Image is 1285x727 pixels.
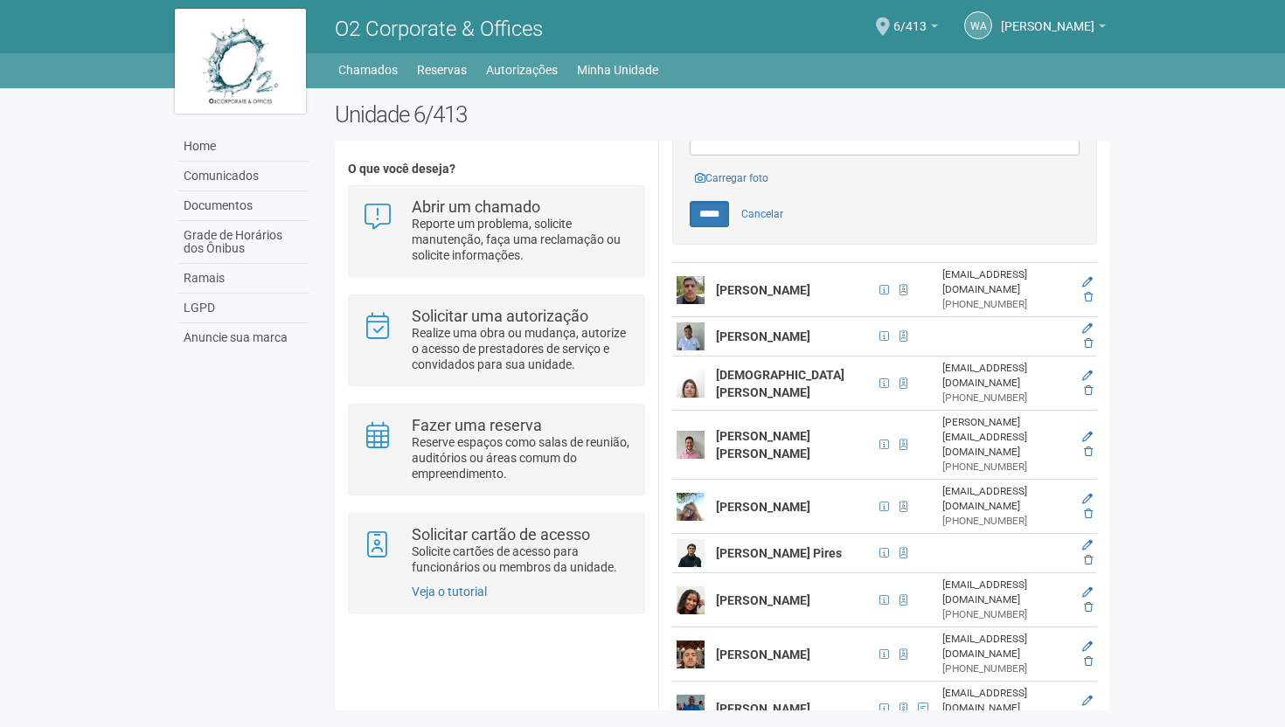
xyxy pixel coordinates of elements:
a: Documentos [179,191,309,221]
a: Excluir membro [1084,508,1093,520]
a: Solicitar uma autorização Realize uma obra ou mudança, autorize o acesso de prestadores de serviç... [362,308,630,372]
a: [PERSON_NAME] [1001,22,1106,36]
a: Abrir um chamado Reporte um problema, solicite manutenção, faça uma reclamação ou solicite inform... [362,199,630,263]
div: [PHONE_NUMBER] [942,661,1070,676]
a: Veja o tutorial [412,585,487,599]
a: Fazer uma reserva Reserve espaços como salas de reunião, auditórios ou áreas comum do empreendime... [362,418,630,481]
a: Excluir membro [1084,337,1093,350]
a: Editar membro [1082,276,1093,288]
strong: [PERSON_NAME] [716,329,810,343]
img: user.png [677,493,705,521]
span: Wellington Araujo dos Santos [1001,3,1094,33]
img: user.png [677,586,705,614]
p: Reporte um problema, solicite manutenção, faça uma reclamação ou solicite informações. [412,216,631,263]
div: [EMAIL_ADDRESS][DOMAIN_NAME] [942,632,1070,661]
strong: [PERSON_NAME] [716,283,810,297]
strong: [DEMOGRAPHIC_DATA][PERSON_NAME] [716,368,844,399]
div: [PERSON_NAME][EMAIL_ADDRESS][DOMAIN_NAME] [942,415,1070,460]
span: O2 Corporate & Offices [335,17,543,41]
div: [PHONE_NUMBER] [942,297,1070,312]
a: Home [179,132,309,162]
a: Excluir membro [1084,446,1093,458]
a: Reservas [417,58,467,82]
a: Minha Unidade [577,58,658,82]
a: Excluir membro [1084,384,1093,397]
p: Realize uma obra ou mudança, autorize o acesso de prestadores de serviço e convidados para sua un... [412,325,631,372]
a: Chamados [338,58,398,82]
a: Editar membro [1082,493,1093,505]
img: user.png [677,695,705,723]
strong: [PERSON_NAME] [716,500,810,514]
img: user.png [677,370,705,398]
div: [EMAIL_ADDRESS][DOMAIN_NAME] [942,686,1070,716]
div: [EMAIL_ADDRESS][DOMAIN_NAME] [942,578,1070,607]
div: [PHONE_NUMBER] [942,607,1070,622]
strong: [PERSON_NAME] [716,647,810,661]
strong: [PERSON_NAME] [716,593,810,607]
a: 6/413 [893,22,938,36]
a: Editar membro [1082,539,1093,551]
p: Solicite cartões de acesso para funcionários ou membros da unidade. [412,544,631,575]
strong: Solicitar cartão de acesso [412,525,590,544]
a: Ramais [179,264,309,294]
strong: Abrir um chamado [412,197,540,216]
a: Editar membro [1082,586,1093,599]
a: Editar membro [1082,370,1093,382]
a: Carregar foto [690,169,774,188]
a: Solicitar cartão de acesso Solicite cartões de acesso para funcionários ou membros da unidade. [362,527,630,575]
strong: Solicitar uma autorização [412,307,588,325]
strong: [PERSON_NAME] [716,702,810,716]
span: 6/413 [893,3,927,33]
strong: Fazer uma reserva [412,416,542,434]
a: Excluir membro [1084,291,1093,303]
img: user.png [677,431,705,459]
img: logo.jpg [175,9,306,114]
a: Grade de Horários dos Ônibus [179,221,309,264]
div: [PHONE_NUMBER] [942,460,1070,474]
img: user.png [677,276,705,304]
strong: [PERSON_NAME] Pires [716,546,842,560]
a: WA [964,11,992,39]
h4: O que você deseja? [348,163,644,176]
img: user.png [677,322,705,350]
h2: Unidade 6/413 [335,101,1110,128]
div: [PHONE_NUMBER] [942,391,1070,405]
p: Reserve espaços como salas de reunião, auditórios ou áreas comum do empreendimento. [412,434,631,481]
a: Anuncie sua marca [179,323,309,352]
a: Cancelar [732,201,793,227]
img: user.png [677,539,705,567]
div: [EMAIL_ADDRESS][DOMAIN_NAME] [942,484,1070,514]
a: Excluir membro [1084,655,1093,668]
div: [EMAIL_ADDRESS][DOMAIN_NAME] [942,361,1070,391]
a: Editar membro [1082,431,1093,443]
a: LGPD [179,294,309,323]
img: user.png [677,640,705,668]
a: Excluir membro [1084,710,1093,722]
a: Excluir membro [1084,601,1093,613]
a: Editar membro [1082,640,1093,653]
div: [PHONE_NUMBER] [942,514,1070,529]
a: Comunicados [179,162,309,191]
div: [EMAIL_ADDRESS][DOMAIN_NAME] [942,267,1070,297]
strong: [PERSON_NAME] [PERSON_NAME] [716,429,810,460]
a: Editar membro [1082,695,1093,707]
a: Excluir membro [1084,554,1093,566]
a: Editar membro [1082,322,1093,335]
a: Autorizações [486,58,558,82]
